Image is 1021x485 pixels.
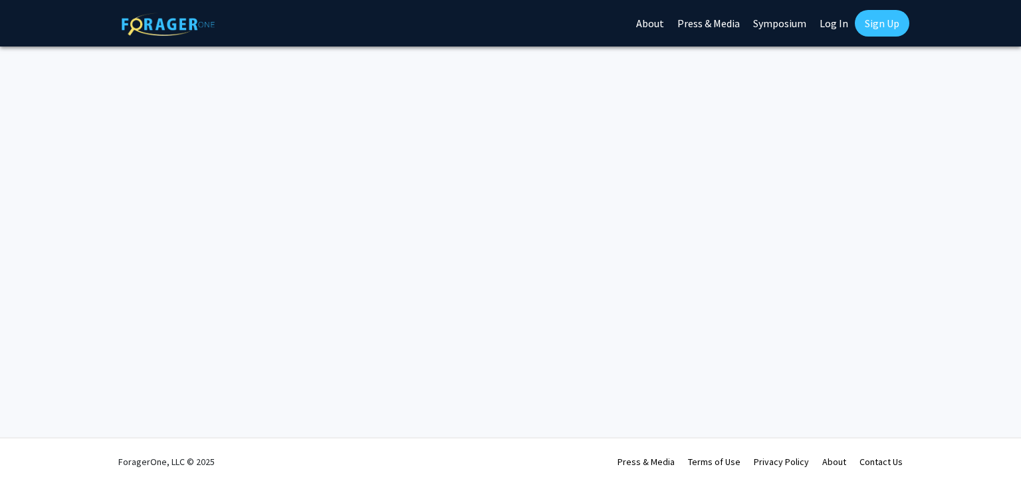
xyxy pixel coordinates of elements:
[118,438,215,485] div: ForagerOne, LLC © 2025
[122,13,215,36] img: ForagerOne Logo
[822,456,846,468] a: About
[855,10,909,37] a: Sign Up
[754,456,809,468] a: Privacy Policy
[859,456,903,468] a: Contact Us
[618,456,675,468] a: Press & Media
[688,456,740,468] a: Terms of Use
